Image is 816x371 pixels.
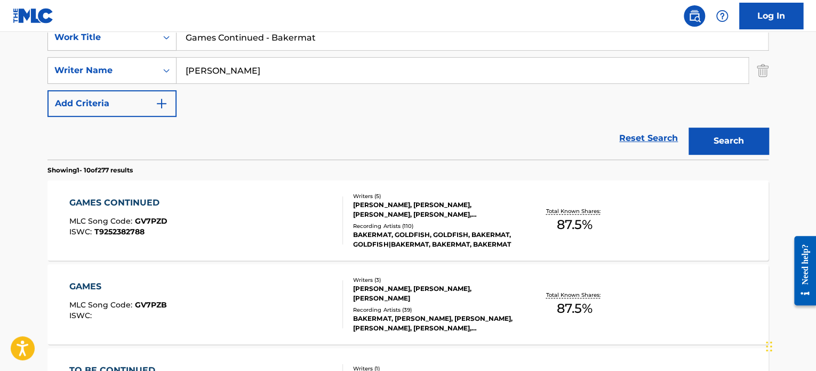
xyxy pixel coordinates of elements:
[766,330,772,362] div: Drag
[353,314,514,333] div: BAKERMAT, [PERSON_NAME], [PERSON_NAME], [PERSON_NAME], [PERSON_NAME], [PERSON_NAME], [PERSON_NAME...
[13,8,54,23] img: MLC Logo
[69,300,135,310] span: MLC Song Code :
[689,128,769,154] button: Search
[69,227,94,236] span: ISWC :
[353,230,514,249] div: BAKERMAT, GOLDFISH, GOLDFISH, BAKERMAT, GOLDFISH|BAKERMAT, BAKERMAT, BAKERMAT
[716,10,729,22] img: help
[353,222,514,230] div: Recording Artists ( 110 )
[556,215,592,234] span: 87.5 %
[47,24,769,160] form: Search Form
[69,311,94,320] span: ISWC :
[546,207,603,215] p: Total Known Shares:
[54,31,150,44] div: Work Title
[69,216,135,226] span: MLC Song Code :
[54,64,150,77] div: Writer Name
[353,276,514,284] div: Writers ( 3 )
[711,5,733,27] div: Help
[614,127,683,150] a: Reset Search
[546,291,603,299] p: Total Known Shares:
[135,216,167,226] span: GV7PZD
[353,306,514,314] div: Recording Artists ( 39 )
[69,280,167,293] div: GAMES
[786,228,816,314] iframe: Resource Center
[353,192,514,200] div: Writers ( 5 )
[69,196,167,209] div: GAMES CONTINUED
[135,300,167,310] span: GV7PZB
[353,200,514,219] div: [PERSON_NAME], [PERSON_NAME], [PERSON_NAME], [PERSON_NAME], [PERSON_NAME]
[556,299,592,318] span: 87.5 %
[739,3,803,29] a: Log In
[763,320,816,371] iframe: Chat Widget
[47,264,769,344] a: GAMESMLC Song Code:GV7PZBISWC:Writers (3)[PERSON_NAME], [PERSON_NAME], [PERSON_NAME]Recording Art...
[47,180,769,261] a: GAMES CONTINUEDMLC Song Code:GV7PZDISWC:T9252382788Writers (5)[PERSON_NAME], [PERSON_NAME], [PERS...
[757,57,769,84] img: Delete Criterion
[688,10,701,22] img: search
[353,284,514,303] div: [PERSON_NAME], [PERSON_NAME], [PERSON_NAME]
[684,5,705,27] a: Public Search
[155,97,168,110] img: 9d2ae6d4665cec9f34b9.svg
[47,165,133,175] p: Showing 1 - 10 of 277 results
[94,227,145,236] span: T9252382788
[47,90,177,117] button: Add Criteria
